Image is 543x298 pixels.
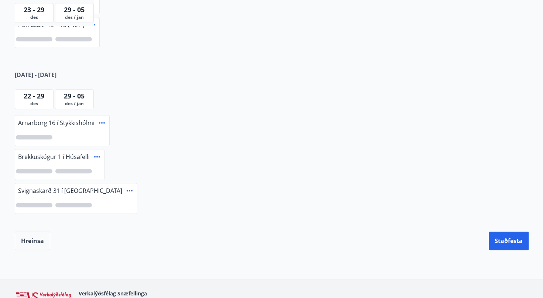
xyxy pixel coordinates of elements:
span: des [17,14,52,20]
span: Svignaskarð 31 í [GEOGRAPHIC_DATA] [18,187,122,195]
span: 29 - 05 [64,91,85,100]
span: des / jan [57,101,92,107]
button: Staðfesta [489,232,529,250]
span: 23 - 29 [24,5,44,14]
span: 29 - 05 [64,5,85,14]
span: Verkalýðsfélag Snæfellinga [79,290,147,297]
span: Arnarborg 16 í Stykkishólmi [18,119,94,127]
button: Hreinsa [15,232,50,250]
span: 22 - 29 [24,91,44,100]
span: des [17,101,52,107]
span: des / jan [57,14,92,20]
span: Brekkuskógur 1 í Húsafelli [18,153,90,161]
span: [DATE] - [DATE] [15,71,56,79]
